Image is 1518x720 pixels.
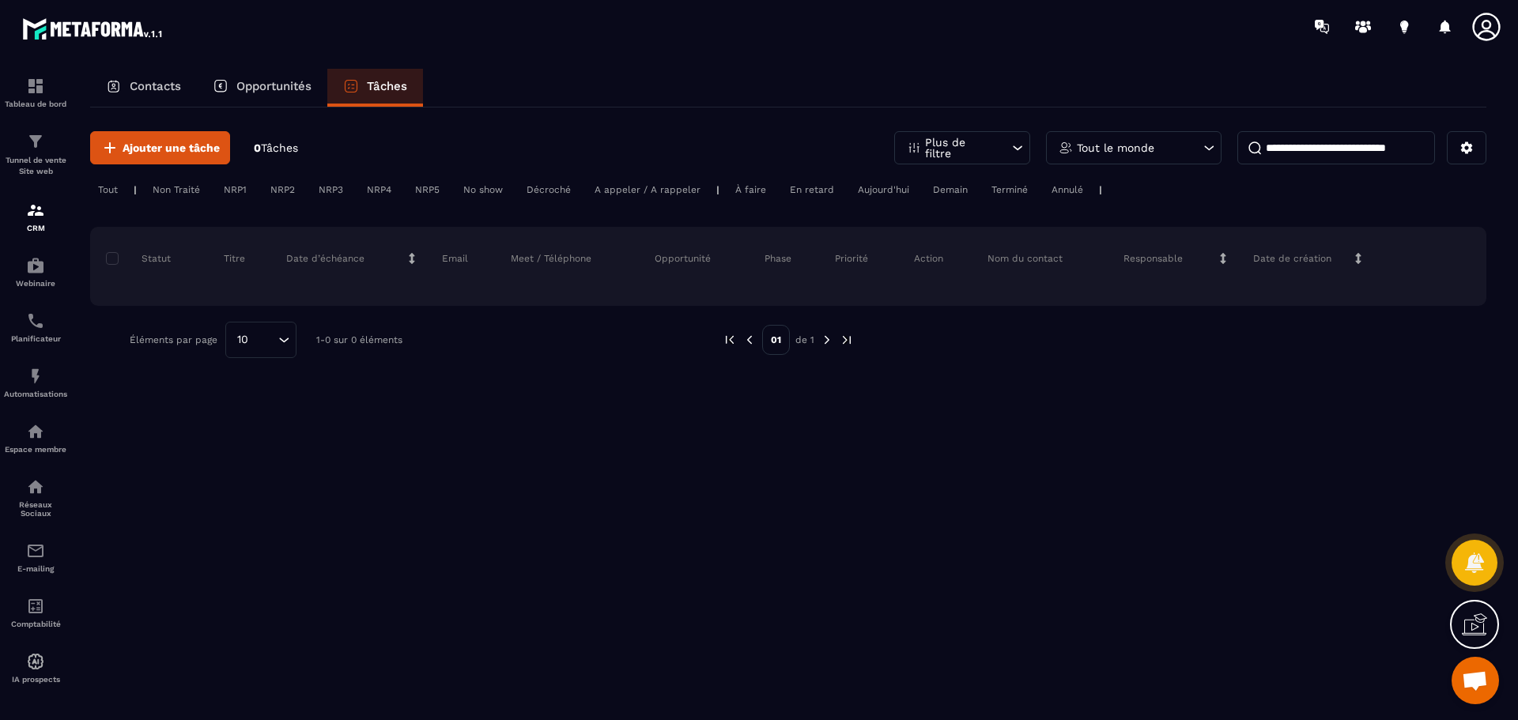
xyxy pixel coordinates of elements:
img: automations [26,422,45,441]
a: Opportunités [197,69,327,107]
p: 01 [762,325,790,355]
p: Action [914,252,943,265]
a: formationformationCRM [4,189,67,244]
a: formationformationTunnel de vente Site web [4,120,67,189]
img: formation [26,201,45,220]
p: | [134,184,137,195]
p: Nom du contact [987,252,1063,265]
a: formationformationTableau de bord [4,65,67,120]
img: automations [26,367,45,386]
a: emailemailE-mailing [4,530,67,585]
p: Webinaire [4,279,67,288]
div: Annulé [1044,180,1091,199]
img: automations [26,652,45,671]
p: Automatisations [4,390,67,398]
p: Priorité [835,252,868,265]
p: 0 [254,141,298,156]
p: | [716,184,719,195]
p: Date d’échéance [286,252,364,265]
img: logo [22,14,164,43]
img: next [840,333,854,347]
a: Tâches [327,69,423,107]
p: Comptabilité [4,620,67,628]
div: Non Traité [145,180,208,199]
div: Aujourd'hui [850,180,917,199]
p: | [1099,184,1102,195]
p: Tableau de bord [4,100,67,108]
p: Opportunité [655,252,711,265]
div: En retard [782,180,842,199]
p: Tunnel de vente Site web [4,155,67,177]
p: Tout le monde [1077,142,1154,153]
p: Phase [765,252,791,265]
div: Demain [925,180,976,199]
button: Ajouter une tâche [90,131,230,164]
a: automationsautomationsEspace membre [4,410,67,466]
p: Espace membre [4,445,67,454]
p: CRM [4,224,67,232]
div: NRP2 [262,180,303,199]
p: Opportunités [236,79,312,93]
p: Réseaux Sociaux [4,500,67,518]
img: email [26,541,45,560]
a: social-networksocial-networkRéseaux Sociaux [4,466,67,530]
p: E-mailing [4,564,67,573]
img: automations [26,256,45,275]
div: Tout [90,180,126,199]
img: formation [26,132,45,151]
img: scheduler [26,311,45,330]
p: Meet / Téléphone [511,252,591,265]
p: Plus de filtre [925,137,995,159]
span: Ajouter une tâche [123,140,220,156]
img: accountant [26,597,45,616]
div: À faire [727,180,774,199]
a: schedulerschedulerPlanificateur [4,300,67,355]
p: Responsable [1123,252,1183,265]
a: Contacts [90,69,197,107]
p: Statut [110,252,171,265]
p: Contacts [130,79,181,93]
p: Titre [224,252,245,265]
div: NRP5 [407,180,447,199]
div: Décroché [519,180,579,199]
p: Éléments par page [130,334,217,345]
span: 10 [232,331,254,349]
p: Planificateur [4,334,67,343]
a: accountantaccountantComptabilité [4,585,67,640]
img: social-network [26,477,45,496]
input: Search for option [254,331,274,349]
div: Ouvrir le chat [1452,657,1499,704]
p: IA prospects [4,675,67,684]
div: Terminé [984,180,1036,199]
div: No show [455,180,511,199]
div: NRP3 [311,180,351,199]
a: automationsautomationsWebinaire [4,244,67,300]
a: automationsautomationsAutomatisations [4,355,67,410]
img: prev [723,333,737,347]
div: NRP4 [359,180,399,199]
p: Date de création [1253,252,1331,265]
div: NRP1 [216,180,255,199]
img: formation [26,77,45,96]
img: next [820,333,834,347]
span: Tâches [261,141,298,154]
p: Email [442,252,468,265]
p: Tâches [367,79,407,93]
div: A appeler / A rappeler [587,180,708,199]
p: 1-0 sur 0 éléments [316,334,402,345]
div: Search for option [225,322,296,358]
img: prev [742,333,757,347]
p: de 1 [795,334,814,346]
